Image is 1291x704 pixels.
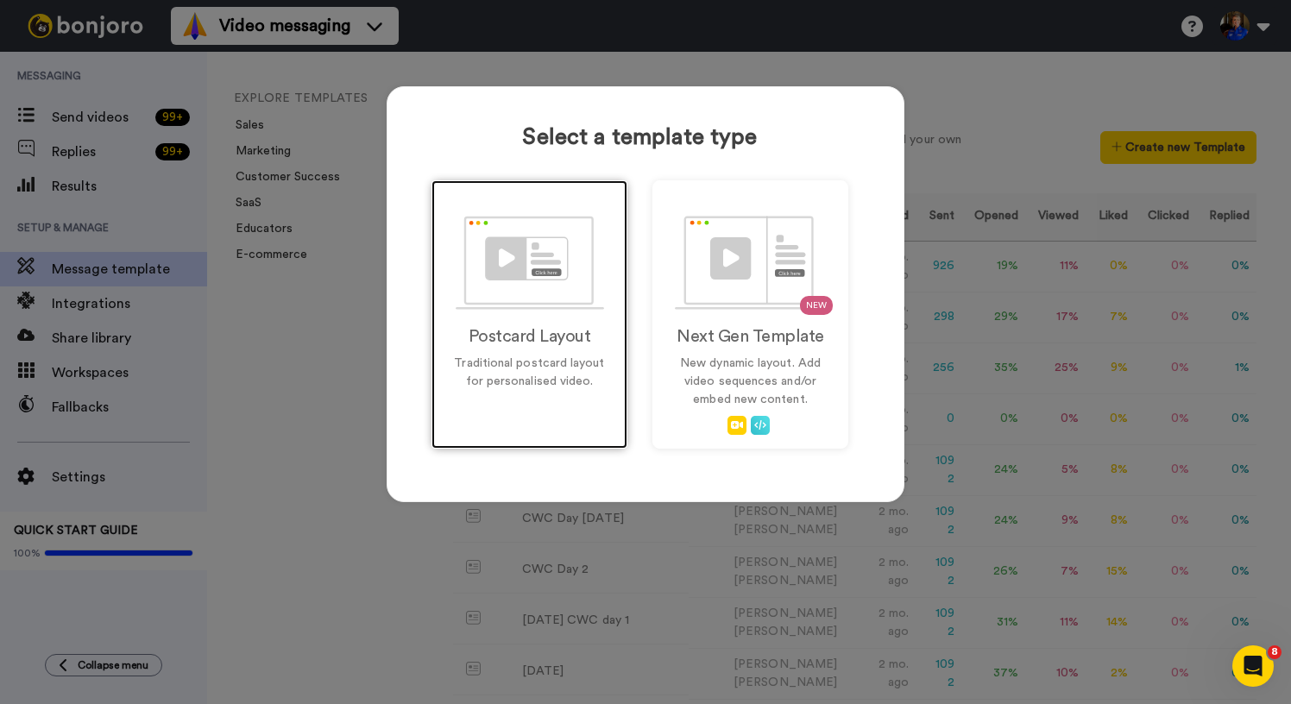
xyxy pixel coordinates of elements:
[431,180,627,449] a: Postcard LayoutTraditional postcard layout for personalised video.
[431,125,848,150] h1: Select a template type
[456,216,604,310] img: PostcardLayout.svg
[1232,645,1274,687] iframe: Intercom live chat
[671,327,830,346] h2: Next Gen Template
[652,180,848,449] a: NEWNext Gen TemplateNew dynamic layout. Add video sequences and/or embed new content.
[727,416,746,435] img: AddVideo.svg
[450,327,609,346] h2: Postcard Layout
[671,355,830,409] p: New dynamic layout. Add video sequences and/or embed new content.
[1268,645,1282,659] span: 8
[751,416,770,435] img: Embed.svg
[675,216,827,310] img: NextGenLayout.svg
[800,296,833,315] span: NEW
[450,355,609,391] p: Traditional postcard layout for personalised video.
